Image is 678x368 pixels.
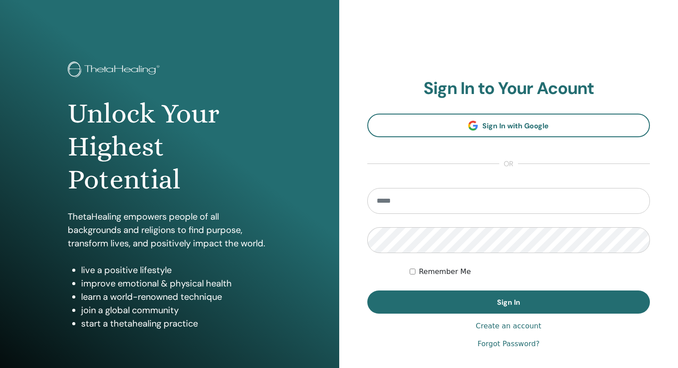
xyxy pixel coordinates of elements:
li: improve emotional & physical health [81,277,271,290]
a: Sign In with Google [367,114,650,137]
li: live a positive lifestyle [81,263,271,277]
div: Keep me authenticated indefinitely or until I manually logout [410,266,650,277]
h2: Sign In to Your Acount [367,78,650,99]
button: Sign In [367,290,650,314]
span: Sign In [497,298,520,307]
li: learn a world-renowned technique [81,290,271,303]
label: Remember Me [419,266,471,277]
a: Forgot Password? [477,339,539,349]
span: Sign In with Google [482,121,549,131]
h1: Unlock Your Highest Potential [68,97,271,196]
span: or [499,159,518,169]
p: ThetaHealing empowers people of all backgrounds and religions to find purpose, transform lives, a... [68,210,271,250]
li: start a thetahealing practice [81,317,271,330]
a: Create an account [476,321,541,331]
li: join a global community [81,303,271,317]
